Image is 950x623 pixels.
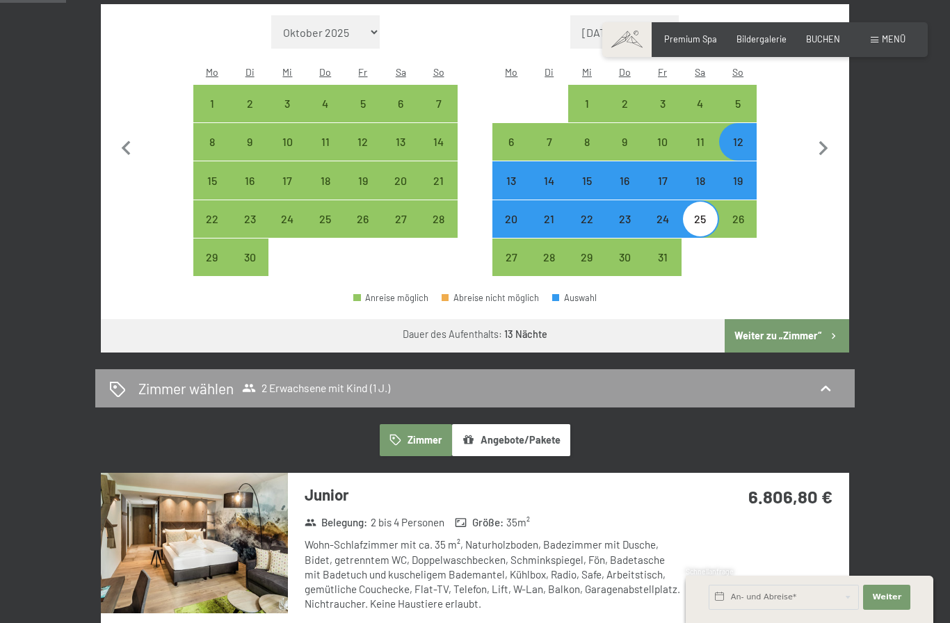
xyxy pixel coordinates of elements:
[719,85,757,122] div: Sun Jul 05 2026
[643,123,681,161] div: Fri Jul 10 2026
[419,123,457,161] div: Sun Jun 14 2026
[232,252,267,286] div: 30
[195,98,230,133] div: 1
[545,66,554,78] abbr: Dienstag
[532,175,567,210] div: 14
[307,85,344,122] div: Anreise möglich
[806,33,840,44] a: BUCHEN
[683,213,718,248] div: 25
[307,161,344,199] div: Anreise möglich
[421,136,456,171] div: 14
[307,85,344,122] div: Thu Jun 04 2026
[643,123,681,161] div: Anreise möglich
[307,200,344,238] div: Anreise möglich
[245,66,255,78] abbr: Dienstag
[606,161,643,199] div: Thu Jul 16 2026
[383,98,418,133] div: 6
[193,238,231,276] div: Anreise möglich
[344,161,382,199] div: Anreise möglich
[725,319,849,353] button: Weiter zu „Zimmer“
[268,200,306,238] div: Wed Jun 24 2026
[138,378,234,398] h2: Zimmer wählen
[232,213,267,248] div: 23
[570,98,604,133] div: 1
[531,200,568,238] div: Anreise möglich
[231,238,268,276] div: Anreise möglich
[308,175,343,210] div: 18
[606,238,643,276] div: Anreise möglich
[452,424,570,456] button: Angebote/Pakete
[607,136,642,171] div: 9
[382,200,419,238] div: Sat Jun 27 2026
[606,123,643,161] div: Anreise möglich
[606,238,643,276] div: Thu Jul 30 2026
[268,161,306,199] div: Anreise möglich
[809,15,838,277] button: Nächster Monat
[206,66,218,78] abbr: Montag
[242,381,390,395] span: 2 Erwachsene mit Kind (1 J.)
[419,200,457,238] div: Anreise möglich
[606,200,643,238] div: Thu Jul 23 2026
[344,85,382,122] div: Fri Jun 05 2026
[344,200,382,238] div: Anreise möglich
[643,85,681,122] div: Anreise möglich
[232,98,267,133] div: 2
[371,515,444,530] span: 2 bis 4 Personen
[396,66,406,78] abbr: Samstag
[268,123,306,161] div: Wed Jun 10 2026
[720,175,755,210] div: 19
[270,98,305,133] div: 3
[442,293,539,302] div: Abreise nicht möglich
[270,213,305,248] div: 24
[193,200,231,238] div: Mon Jun 22 2026
[346,175,380,210] div: 19
[492,123,530,161] div: Mon Jul 06 2026
[112,15,141,277] button: Vorheriger Monat
[720,213,755,248] div: 26
[606,200,643,238] div: Anreise möglich
[319,66,331,78] abbr: Donnerstag
[683,98,718,133] div: 4
[193,123,231,161] div: Anreise möglich
[455,515,504,530] strong: Größe :
[231,161,268,199] div: Anreise möglich
[607,98,642,133] div: 2
[736,33,787,44] span: Bildergalerie
[492,161,530,199] div: Anreise möglich
[195,175,230,210] div: 15
[643,238,681,276] div: Fri Jul 31 2026
[492,161,530,199] div: Mon Jul 13 2026
[568,238,606,276] div: Wed Jul 29 2026
[720,98,755,133] div: 5
[346,213,380,248] div: 26
[568,85,606,122] div: Wed Jul 01 2026
[268,200,306,238] div: Anreise möglich
[308,98,343,133] div: 4
[382,123,419,161] div: Sat Jun 13 2026
[383,175,418,210] div: 20
[719,123,757,161] div: Sun Jul 12 2026
[193,85,231,122] div: Mon Jun 01 2026
[882,33,905,44] span: Menü
[748,485,832,507] strong: 6.806,80 €
[353,293,428,302] div: Anreise möglich
[531,161,568,199] div: Anreise möglich
[419,161,457,199] div: Sun Jun 21 2026
[403,327,547,341] div: Dauer des Aufenthalts:
[504,328,547,340] b: 13 Nächte
[492,238,530,276] div: Mon Jul 27 2026
[570,136,604,171] div: 8
[307,123,344,161] div: Thu Jun 11 2026
[382,161,419,199] div: Anreise möglich
[195,252,230,286] div: 29
[645,252,679,286] div: 31
[531,238,568,276] div: Anreise möglich
[382,200,419,238] div: Anreise möglich
[506,515,530,530] span: 35 m²
[682,123,719,161] div: Anreise möglich
[382,161,419,199] div: Sat Jun 20 2026
[643,161,681,199] div: Fri Jul 17 2026
[531,161,568,199] div: Tue Jul 14 2026
[305,515,368,530] strong: Belegung :
[193,200,231,238] div: Anreise möglich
